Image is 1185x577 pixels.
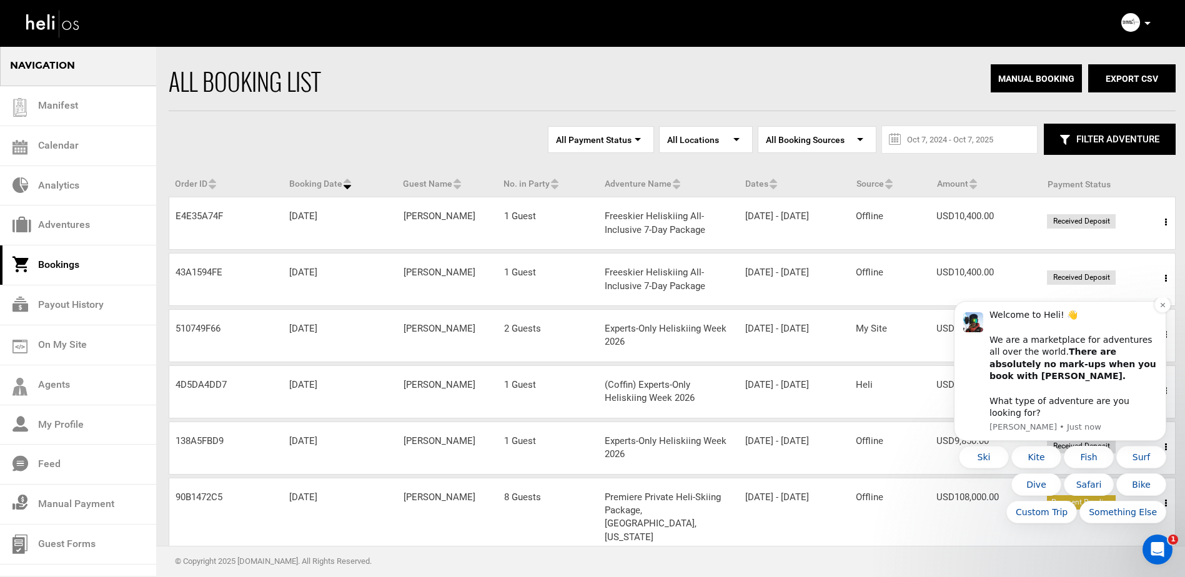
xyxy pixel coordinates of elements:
[19,148,231,225] div: Quick reply options
[76,148,126,170] button: Quick reply: Kite
[169,174,283,190] div: Order ID
[498,322,598,335] div: 2 Guests
[169,435,283,448] div: 138A5FBD9
[739,322,850,335] div: [DATE] - [DATE]
[850,174,931,190] div: Source
[1041,178,1173,190] div: Payment Status
[129,175,179,198] button: Quick reply: Safari
[895,126,1024,153] input: Oct 7, 2024 - Oct 7, 2025
[659,126,753,153] span: Select box activate
[11,98,29,117] img: guest-list.svg
[397,491,498,504] div: [PERSON_NAME]
[850,322,930,335] div: My Site
[598,210,739,237] div: Freeskier Heliskiing All-Inclusive 7-Day Package
[397,266,498,279] div: [PERSON_NAME]
[283,435,397,448] div: [DATE]
[12,340,27,353] img: on_my_site.svg
[169,491,283,504] div: 90B1472C5
[930,266,1041,279] div: USD10,400.00
[598,322,739,349] div: Experts-Only Heliskiing Week 2026
[24,148,74,170] button: Quick reply: Ski
[1044,124,1176,155] button: Filter Adventure
[991,64,1082,92] button: Manual Booking
[12,378,27,396] img: agents-icon.svg
[739,174,850,190] div: Dates
[169,378,283,392] div: 4D5DA4DD7
[498,210,598,223] div: 1 Guest
[850,266,930,279] div: Offline
[129,148,179,170] button: Quick reply: Fish
[1121,13,1140,32] img: 2fc09df56263535bfffc428f72fcd4c8.png
[1047,214,1116,229] div: Received Deposit
[1168,535,1178,545] span: 1
[739,210,850,223] div: [DATE] - [DATE]
[71,203,142,225] button: Quick reply: Custom Trip
[169,210,283,223] div: E4E35A74F
[758,126,876,153] span: Select box activate
[598,491,739,545] div: Premiere Private Heli-Skiing Package, [GEOGRAPHIC_DATA], [US_STATE]
[497,174,598,190] div: No. in Party
[1047,270,1116,285] div: Received Deposit
[397,435,498,448] div: [PERSON_NAME]
[850,435,930,448] div: Offline
[598,266,739,293] div: Freeskier Heliskiing All-Inclusive 7-Day Package
[598,174,740,190] div: Adventure Name
[930,491,1041,504] div: USD108,000.00
[498,435,598,448] div: 1 Guest
[283,210,397,223] div: [DATE]
[766,134,868,145] span: All Booking Sources
[169,322,283,335] div: 510749F66
[181,148,231,170] button: Quick reply: Surf
[283,266,397,279] div: [DATE]
[397,322,498,335] div: [PERSON_NAME]
[739,491,850,504] div: [DATE] - [DATE]
[850,210,930,223] div: Offline
[283,174,397,190] div: Booking Date
[498,491,598,504] div: 8 Guests
[25,7,81,40] img: heli-logo
[283,322,397,335] div: [DATE]
[556,134,646,145] span: All Payment Status
[169,266,283,279] div: 43A1594FE
[850,491,930,504] div: Offline
[548,126,654,153] span: Select box activate
[930,378,1041,392] div: USD10,680.00
[931,174,1041,190] div: Amount
[930,322,1041,335] div: USD20,800.00
[930,435,1041,448] div: USD9,850.00
[739,378,850,392] div: [DATE] - [DATE]
[667,134,745,145] span: All locations
[598,378,739,405] div: (Coffin) Experts-Only Heliskiing Week 2026
[12,140,27,155] img: calendar.svg
[739,435,850,448] div: [DATE] - [DATE]
[1143,535,1173,565] iframe: Intercom live chat
[850,378,930,392] div: Heli
[181,175,231,198] button: Quick reply: Bike
[283,491,397,504] div: [DATE]
[1088,64,1176,92] button: Export CSV
[498,378,598,392] div: 1 Guest
[283,378,397,392] div: [DATE]
[739,266,850,279] div: [DATE] - [DATE]
[930,210,1041,223] div: USD10,400.00
[935,298,1185,571] iframe: Intercom notifications message
[169,64,873,98] div: All booking list
[144,203,231,225] button: Quick reply: Something Else
[397,174,497,190] div: Guest Name
[498,266,598,279] div: 1 Guest
[76,175,126,198] button: Quick reply: Dive
[397,378,498,392] div: [PERSON_NAME]
[598,435,739,461] div: Experts-Only Heliskiing Week 2026
[397,210,498,223] div: [PERSON_NAME]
